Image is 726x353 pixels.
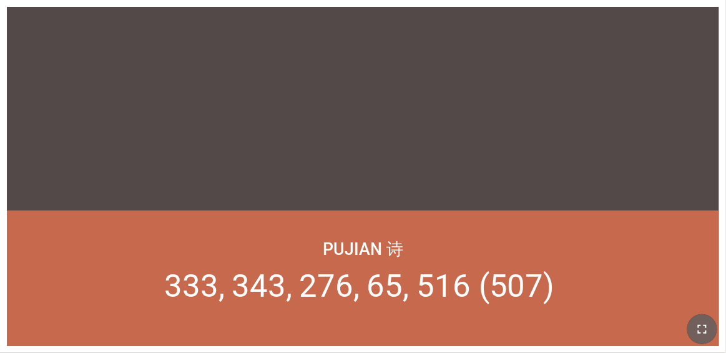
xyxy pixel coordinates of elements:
li: 343 [232,267,292,304]
li: 276 [299,267,360,304]
li: 333 [164,267,225,304]
li: 65 [367,267,410,304]
p: Pujian 诗 [323,238,403,261]
li: 516 (507) [416,267,555,304]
